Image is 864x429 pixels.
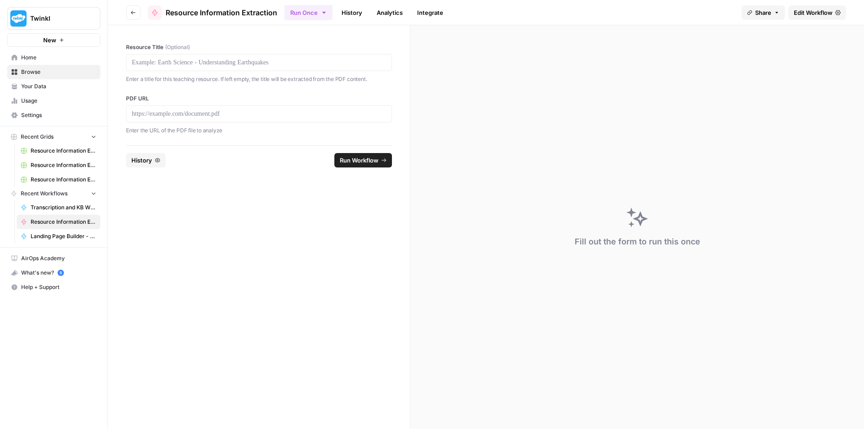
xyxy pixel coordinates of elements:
text: 5 [59,271,62,275]
p: Enter the URL of the PDF file to analyze [126,126,392,135]
span: Help + Support [21,283,96,291]
button: Share [742,5,785,20]
a: 5 [58,270,64,276]
span: Share [755,8,771,17]
a: Resource Information Extraction Grid (1) [17,144,100,158]
button: History [126,153,166,167]
a: History [336,5,368,20]
span: Run Workflow [340,156,378,165]
label: Resource Title [126,43,392,51]
img: Twinkl Logo [10,10,27,27]
span: Transcription and KB Write [31,203,96,212]
a: Integrate [412,5,449,20]
button: Recent Workflows [7,187,100,200]
a: Resource Information Extraction Grid [17,172,100,187]
button: Run Once [284,5,333,20]
a: Landing Page Builder - Alt 1 [17,229,100,244]
span: History [131,156,152,165]
span: Settings [21,111,96,119]
a: Transcription and KB Write [17,200,100,215]
p: Enter a title for this teaching resource. If left empty, the title will be extracted from the PDF... [126,75,392,84]
button: Recent Grids [7,130,100,144]
button: What's new? 5 [7,266,100,280]
div: Fill out the form to run this once [575,235,700,248]
span: AirOps Academy [21,254,96,262]
span: Browse [21,68,96,76]
button: New [7,33,100,47]
a: Resource Information Extraction [148,5,277,20]
button: Workspace: Twinkl [7,7,100,30]
span: Recent Grids [21,133,54,141]
span: Resource Information Extraction Grid (1) [31,147,96,155]
button: Run Workflow [334,153,392,167]
a: Analytics [371,5,408,20]
span: Recent Workflows [21,190,67,198]
button: Help + Support [7,280,100,294]
a: Your Data [7,79,100,94]
a: Resource Information Extraction and Descriptions [17,158,100,172]
span: Resource Information Extraction and Descriptions [31,161,96,169]
div: What's new? [8,266,100,280]
span: Resource Information Extraction [166,7,277,18]
span: (Optional) [165,43,190,51]
a: Settings [7,108,100,122]
span: Your Data [21,82,96,90]
label: PDF URL [126,95,392,103]
a: Browse [7,65,100,79]
a: Resource Information Extraction [17,215,100,229]
span: Resource Information Extraction Grid [31,176,96,184]
a: AirOps Academy [7,251,100,266]
a: Edit Workflow [788,5,846,20]
a: Home [7,50,100,65]
a: Usage [7,94,100,108]
span: Edit Workflow [794,8,832,17]
span: Home [21,54,96,62]
span: Landing Page Builder - Alt 1 [31,232,96,240]
span: Resource Information Extraction [31,218,96,226]
span: New [43,36,56,45]
span: Usage [21,97,96,105]
span: Twinkl [30,14,85,23]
